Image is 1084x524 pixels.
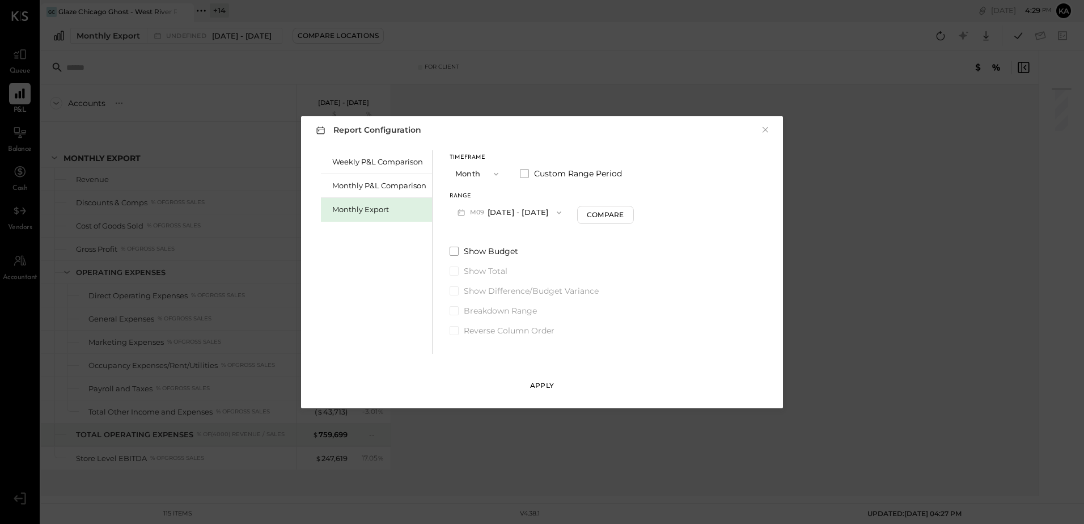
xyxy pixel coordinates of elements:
span: Breakdown Range [464,305,537,316]
div: Compare [587,210,624,219]
button: Compare [577,206,634,224]
button: Apply [514,377,570,395]
div: Range [450,193,569,199]
span: Show Difference/Budget Variance [464,285,599,297]
div: Monthly P&L Comparison [332,180,426,191]
button: M09[DATE] - [DATE] [450,202,569,223]
span: M09 [470,208,488,217]
span: Show Total [464,265,507,277]
span: Custom Range Period [534,168,622,179]
span: Show Budget [464,246,518,257]
div: Monthly Export [332,204,426,215]
div: Weekly P&L Comparison [332,157,426,167]
span: Reverse Column Order [464,325,554,336]
h3: Report Configuration [314,123,421,137]
button: × [760,124,770,136]
div: Timeframe [450,155,506,160]
div: Apply [530,381,554,390]
button: Month [450,163,506,184]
